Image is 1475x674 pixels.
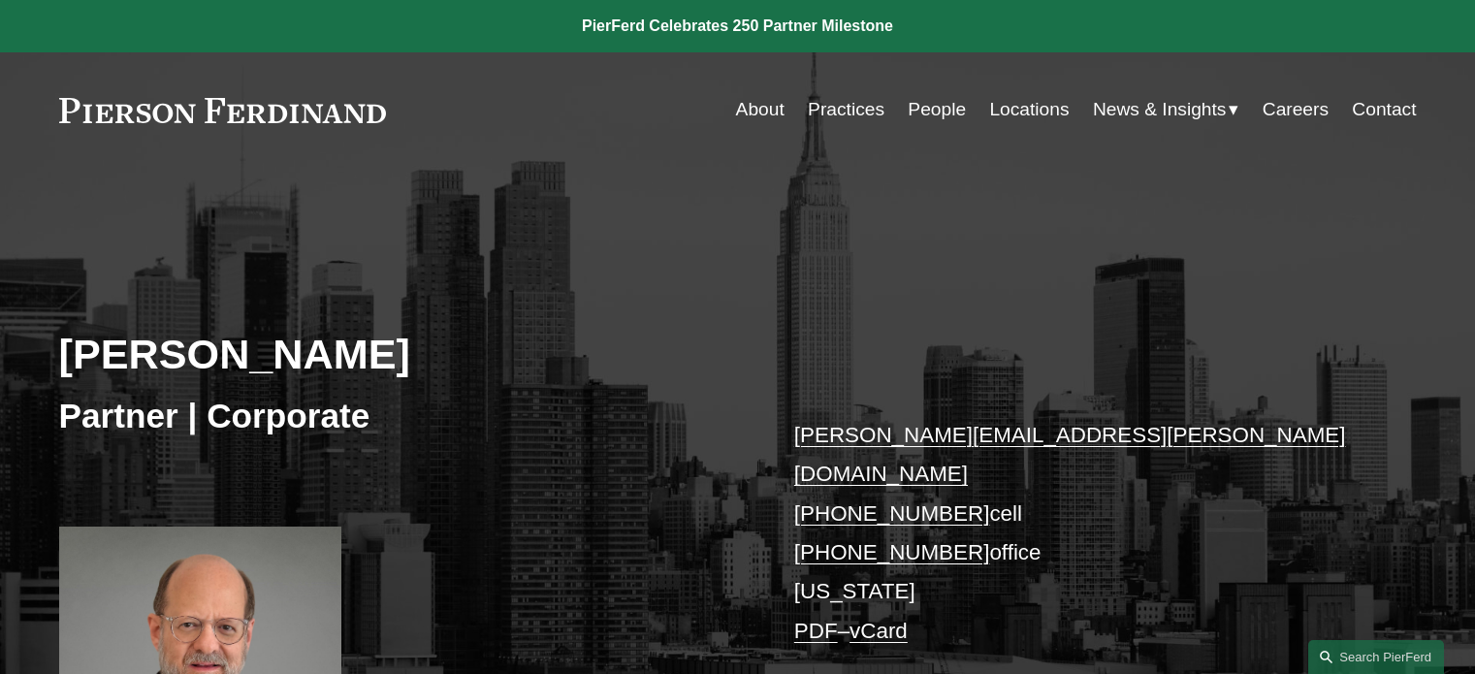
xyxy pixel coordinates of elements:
a: Locations [989,91,1069,128]
a: Search this site [1308,640,1444,674]
span: News & Insights [1093,93,1227,127]
h3: Partner | Corporate [59,395,738,437]
a: [PERSON_NAME][EMAIL_ADDRESS][PERSON_NAME][DOMAIN_NAME] [794,423,1346,486]
a: Contact [1352,91,1416,128]
a: Practices [808,91,884,128]
p: cell office [US_STATE] – [794,416,1360,651]
a: About [736,91,785,128]
a: folder dropdown [1093,91,1239,128]
a: [PHONE_NUMBER] [794,540,990,564]
a: People [908,91,966,128]
a: Careers [1263,91,1329,128]
a: [PHONE_NUMBER] [794,501,990,526]
a: PDF [794,619,838,643]
a: vCard [850,619,908,643]
h2: [PERSON_NAME] [59,329,738,379]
